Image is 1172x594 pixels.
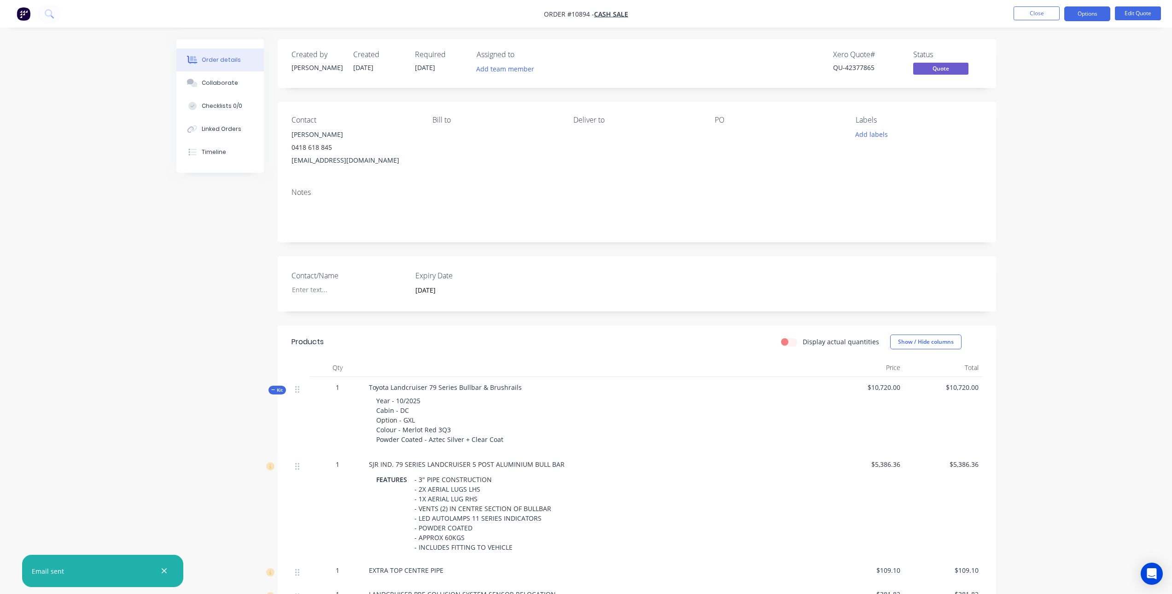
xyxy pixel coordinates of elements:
span: Order #10894 - [544,10,594,18]
div: Bill to [432,116,559,124]
div: Timeline [202,148,226,156]
div: Notes [292,188,982,197]
button: Edit Quote [1115,6,1161,20]
span: Quote [913,63,968,74]
div: Status [913,50,982,59]
div: Created by [292,50,342,59]
span: $10,720.00 [829,382,900,392]
img: Factory [17,7,30,21]
span: Year - 10/2025 Cabin - DC Option - GXL Colour - Merlot Red 3Q3 Powder Coated - Aztec Silver + Cle... [376,396,503,444]
div: FEATURES [376,473,411,486]
div: Collaborate [202,79,238,87]
span: $5,386.36 [908,459,979,469]
div: [PERSON_NAME] [292,128,418,141]
div: Total [904,359,982,377]
button: Linked Orders [176,118,264,141]
div: 0418 618 845 [292,141,418,154]
div: Linked Orders [202,125,241,133]
input: Enter date [409,283,524,297]
div: Required [415,50,466,59]
div: Labels [856,116,982,124]
button: Options [1064,6,1110,21]
button: Collaborate [176,71,264,94]
div: Xero Quote # [833,50,902,59]
span: 1 [336,382,339,392]
div: Contact [292,116,418,124]
div: Created [353,50,404,59]
div: Checklists 0/0 [202,102,242,110]
span: $5,386.36 [829,459,900,469]
button: Checklists 0/0 [176,94,264,118]
span: 1 [336,459,339,469]
div: Kit [268,386,286,394]
button: Add team member [477,63,539,75]
button: Add team member [471,63,539,75]
div: Deliver to [573,116,700,124]
span: $10,720.00 [908,382,979,392]
span: SJR IND. 79 SERIES LANDCRUISER 5 POST ALUMINIUM BULL BAR [369,460,565,469]
div: PO [715,116,841,124]
label: Contact/Name [292,270,407,281]
button: Close [1014,6,1060,20]
span: [DATE] [353,63,373,72]
div: - 3" PIPE CONSTRUCTION - 2X AERIAL LUGS LHS - 1X AERIAL LUG RHS - VENTS (2) IN CENTRE SECTION OF ... [411,473,555,554]
span: $109.10 [908,565,979,575]
div: Price [826,359,904,377]
a: Cash Sale [594,10,628,18]
button: Order details [176,48,264,71]
div: Products [292,336,324,347]
button: Timeline [176,141,264,164]
span: Kit [271,387,283,394]
div: [EMAIL_ADDRESS][DOMAIN_NAME] [292,154,418,167]
div: Order details [202,56,241,64]
label: Expiry Date [415,270,531,281]
span: 1 [336,565,339,575]
label: Display actual quantities [803,337,879,347]
span: [DATE] [415,63,435,72]
div: [PERSON_NAME] [292,63,342,72]
div: Qty [310,359,365,377]
span: Toyota Landcruiser 79 Series Bullbar & Brushrails [369,383,522,392]
div: Email sent [32,566,64,576]
div: Open Intercom Messenger [1141,563,1163,585]
div: Assigned to [477,50,569,59]
button: Add labels [851,128,893,141]
span: EXTRA TOP CENTRE PIPE [369,566,443,575]
div: [PERSON_NAME]0418 618 845[EMAIL_ADDRESS][DOMAIN_NAME] [292,128,418,167]
div: QU-42377865 [833,63,902,72]
button: Show / Hide columns [890,335,962,349]
span: $109.10 [829,565,900,575]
